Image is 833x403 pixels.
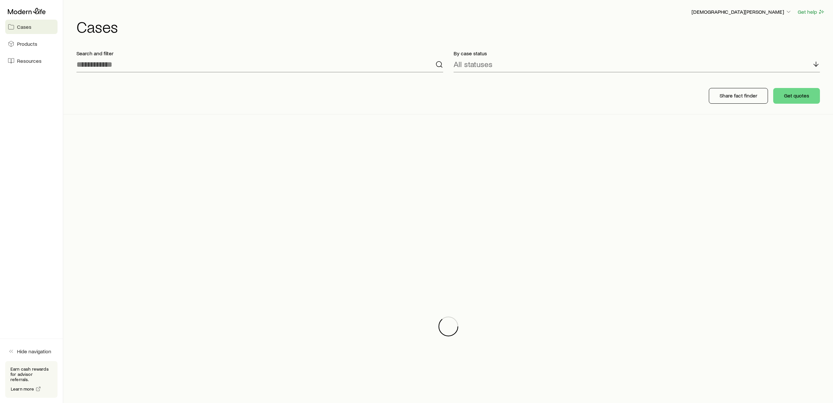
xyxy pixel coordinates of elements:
div: Earn cash rewards for advisor referrals.Learn more [5,361,58,398]
span: Hide navigation [17,348,51,355]
p: By case status [454,50,820,57]
p: Share fact finder [720,92,757,99]
p: Search and filter [76,50,443,57]
span: Cases [17,24,31,30]
button: Get help [797,8,825,16]
button: Get quotes [773,88,820,104]
a: Products [5,37,58,51]
p: All statuses [454,60,492,69]
a: Cases [5,20,58,34]
span: Products [17,41,37,47]
button: Hide navigation [5,344,58,359]
p: Earn cash rewards for advisor referrals. [10,366,52,382]
a: Resources [5,54,58,68]
p: [DEMOGRAPHIC_DATA][PERSON_NAME] [691,9,792,15]
button: [DEMOGRAPHIC_DATA][PERSON_NAME] [691,8,792,16]
span: Resources [17,58,42,64]
h1: Cases [76,19,825,34]
span: Learn more [11,387,34,391]
button: Share fact finder [709,88,768,104]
